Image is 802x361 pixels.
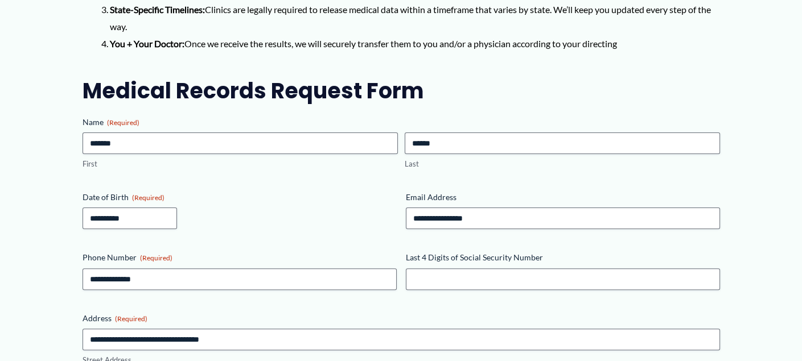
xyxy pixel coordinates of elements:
label: Phone Number [83,252,397,263]
span: (Required) [132,193,164,202]
li: Clinics are legally required to release medical data within a timeframe that varies by state. We’... [110,1,720,35]
label: Date of Birth [83,192,397,203]
span: (Required) [140,254,172,262]
label: Last 4 Digits of Social Security Number [406,252,720,263]
label: Email Address [406,192,720,203]
legend: Address [83,313,147,324]
li: Once we receive the results, we will securely transfer them to you and/or a physician according t... [110,35,720,52]
label: Last [405,159,720,169]
span: (Required) [107,118,139,127]
span: (Required) [115,314,147,323]
legend: Name [83,117,139,128]
label: First [83,159,398,169]
strong: State-Specific Timelines: [110,4,205,15]
b: You + Your Doctor: [110,38,184,49]
h2: Medical Records Request Form [83,77,720,105]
